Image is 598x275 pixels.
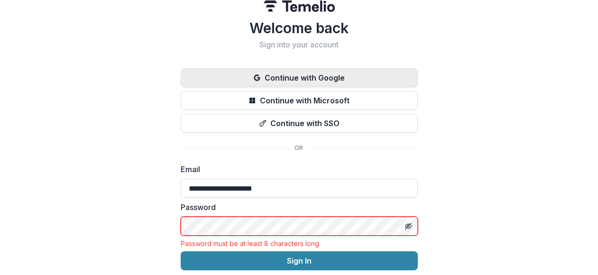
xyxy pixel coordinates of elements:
[181,239,418,247] div: Password must be at least 8 characters long
[181,164,412,175] label: Email
[401,219,416,234] button: Toggle password visibility
[181,19,418,37] h1: Welcome back
[181,202,412,213] label: Password
[181,114,418,133] button: Continue with SSO
[181,91,418,110] button: Continue with Microsoft
[181,251,418,270] button: Sign In
[181,40,418,49] h2: Sign into your account
[181,68,418,87] button: Continue with Google
[264,0,335,12] img: Temelio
